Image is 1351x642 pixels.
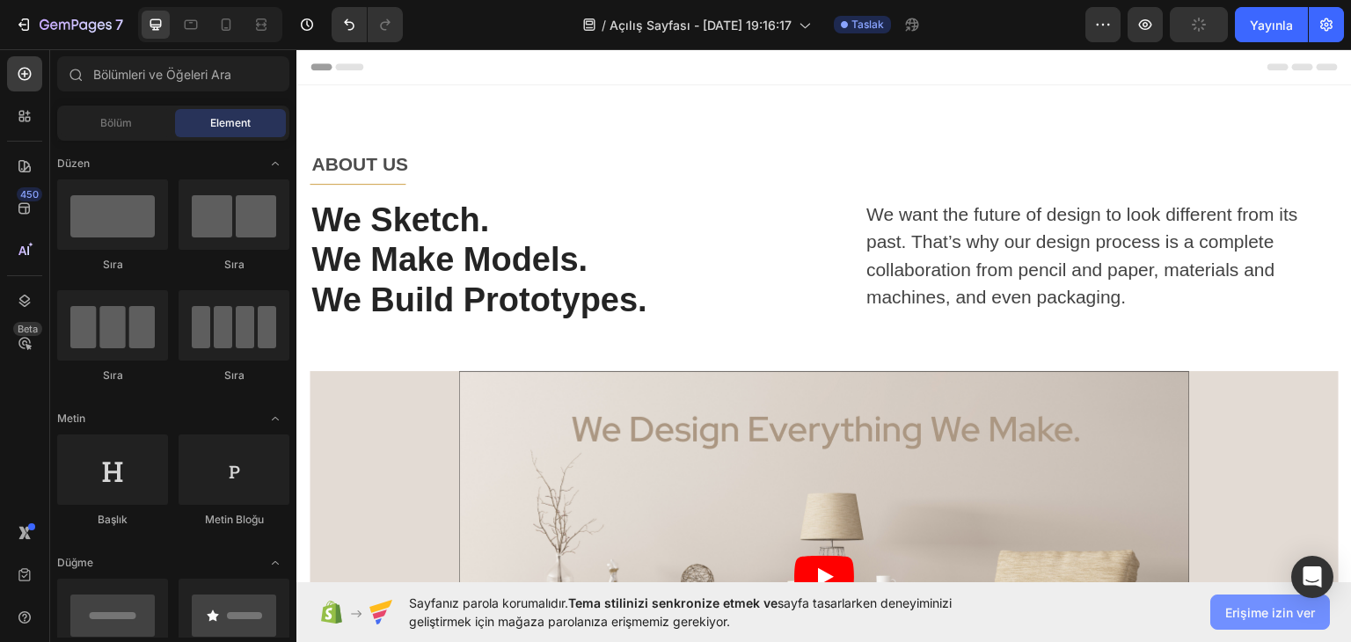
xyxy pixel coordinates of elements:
[568,595,778,610] font: Tema stilinizi senkronize etmek ve
[851,18,884,31] font: Taslak
[1291,556,1333,598] div: Intercom Messenger'ı açın
[261,405,289,433] span: Açık konuma getirin
[57,412,85,425] font: Metin
[261,549,289,577] span: Açık konuma getirin
[1235,7,1308,42] button: Yayınla
[57,556,93,569] font: Düğme
[261,150,289,178] span: Açık konuma getirin
[20,188,39,201] font: 450
[1210,595,1330,630] button: Erişime izin ver
[98,513,128,526] font: Başlık
[602,18,606,33] font: /
[115,16,123,33] font: 7
[18,323,38,335] font: Beta
[1250,18,1293,33] font: Yayınla
[7,7,131,42] button: 7
[224,258,245,271] font: Sıra
[224,368,245,382] font: Sıra
[610,18,792,33] font: Açılış Sayfası - [DATE] 19:16:17
[332,7,403,42] div: Geri al/Yinele
[296,49,1351,582] iframe: Tasarım alanı
[570,151,1041,262] p: We want the future of design to look different from its past. That’s why our design process is a ...
[103,368,123,382] font: Sıra
[409,595,568,610] font: Sayfanız parola korumalıdır.
[57,157,90,170] font: Düzen
[100,116,132,129] font: Bölüm
[1225,605,1315,620] font: Erişime izin ver
[57,56,289,91] input: Bölümleri ve Öğeleri Ara
[498,507,558,549] button: Play
[103,258,123,271] font: Sıra
[210,116,251,129] font: Element
[205,513,264,526] font: Metin Bloğu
